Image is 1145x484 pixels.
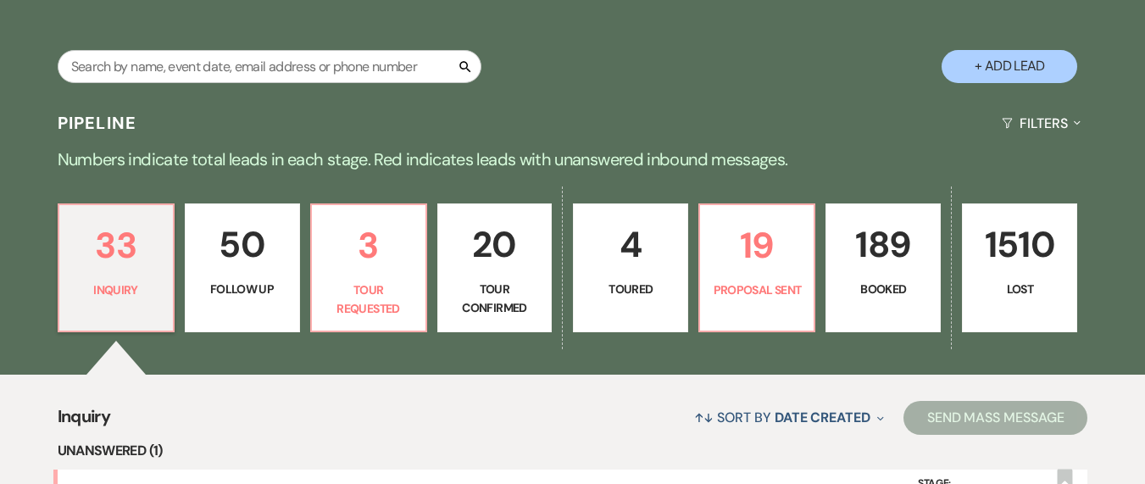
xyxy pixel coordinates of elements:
[196,216,289,273] p: 50
[69,281,163,299] p: Inquiry
[185,203,300,332] a: 50Follow Up
[973,280,1066,298] p: Lost
[58,203,175,332] a: 33Inquiry
[322,281,415,319] p: Tour Requested
[837,280,930,298] p: Booked
[825,203,941,332] a: 189Booked
[942,50,1077,83] button: + Add Lead
[710,217,803,274] p: 19
[962,203,1077,332] a: 1510Lost
[448,280,542,318] p: Tour Confirmed
[973,216,1066,273] p: 1510
[710,281,803,299] p: Proposal Sent
[694,409,714,426] span: ↑↓
[448,216,542,273] p: 20
[584,280,677,298] p: Toured
[322,217,415,274] p: 3
[837,216,930,273] p: 189
[698,203,815,332] a: 19Proposal Sent
[69,217,163,274] p: 33
[58,440,1088,462] li: Unanswered (1)
[995,101,1087,146] button: Filters
[310,203,427,332] a: 3Tour Requested
[437,203,553,332] a: 20Tour Confirmed
[58,50,481,83] input: Search by name, event date, email address or phone number
[687,395,891,440] button: Sort By Date Created
[775,409,870,426] span: Date Created
[903,401,1088,435] button: Send Mass Message
[196,280,289,298] p: Follow Up
[584,216,677,273] p: 4
[573,203,688,332] a: 4Toured
[58,403,111,440] span: Inquiry
[58,111,137,135] h3: Pipeline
